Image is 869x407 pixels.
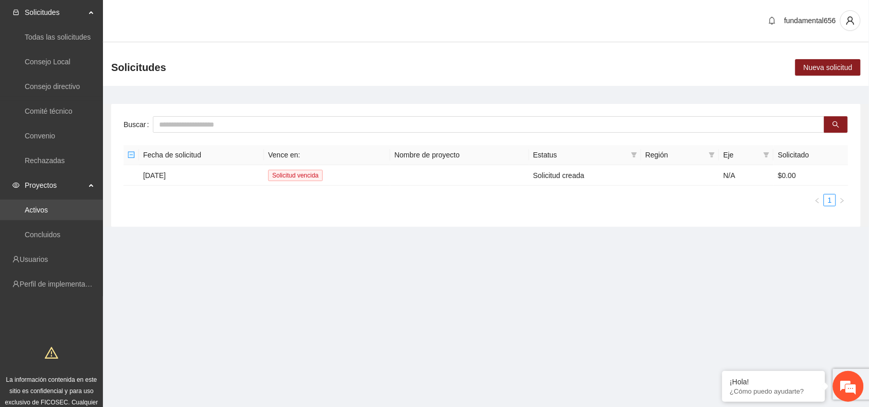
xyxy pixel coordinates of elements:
[25,82,80,91] a: Consejo directivo
[761,147,772,163] span: filter
[25,206,48,214] a: Activos
[764,12,780,29] button: bell
[25,231,60,239] a: Concluidos
[139,145,264,165] th: Fecha de solicitud
[20,255,48,263] a: Usuarios
[20,280,100,288] a: Perfil de implementadora
[25,132,55,140] a: Convenio
[824,116,848,133] button: search
[124,116,153,133] label: Buscar
[824,194,836,206] li: 1
[631,152,637,158] span: filter
[268,170,323,181] span: Solicitud vencida
[25,175,85,196] span: Proyectos
[629,147,639,163] span: filter
[111,59,166,76] span: Solicitudes
[128,151,135,158] span: minus-square
[763,152,770,158] span: filter
[811,194,824,206] button: left
[529,165,641,186] td: Solicitud creada
[12,9,20,16] span: inbox
[804,62,853,73] span: Nueva solicitud
[774,145,848,165] th: Solicitado
[390,145,529,165] th: Nombre de proyecto
[719,165,774,186] td: N/A
[25,156,65,165] a: Rechazadas
[795,59,861,76] button: Nueva solicitud
[646,149,705,161] span: Región
[12,182,20,189] span: eye
[811,194,824,206] li: Previous Page
[836,194,848,206] button: right
[264,145,390,165] th: Vence en:
[840,10,861,31] button: user
[25,107,73,115] a: Comité técnico
[139,165,264,186] td: [DATE]
[774,165,848,186] td: $0.00
[730,387,818,395] p: ¿Cómo puedo ayudarte?
[730,378,818,386] div: ¡Hola!
[841,16,860,25] span: user
[25,58,71,66] a: Consejo Local
[45,346,58,360] span: warning
[814,198,821,204] span: left
[785,16,836,25] span: fundamental656
[824,194,836,206] a: 1
[709,152,715,158] span: filter
[533,149,627,161] span: Estatus
[25,33,91,41] a: Todas las solicitudes
[723,149,759,161] span: Eje
[832,121,840,129] span: search
[764,16,780,25] span: bell
[836,194,848,206] li: Next Page
[707,147,717,163] span: filter
[839,198,845,204] span: right
[25,2,85,23] span: Solicitudes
